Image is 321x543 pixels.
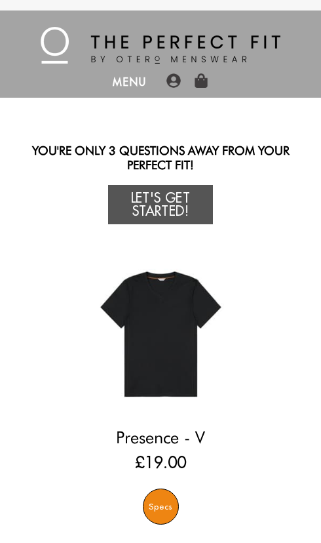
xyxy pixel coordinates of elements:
[13,144,308,172] h2: You're only 3 questions away from your perfect fit!
[166,73,181,88] img: user-account-icon.png
[13,428,308,448] h2: Presence - V
[108,185,213,224] a: Let's Get Started!
[135,450,186,475] ins: £19.00
[113,74,147,98] span: MENU
[87,260,235,408] img: 01.jpg
[41,27,280,64] img: The Perfect Fit - by Otero Menswear - Logo
[194,73,208,88] img: shopping-bag-icon.png
[143,489,179,525] div: Specs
